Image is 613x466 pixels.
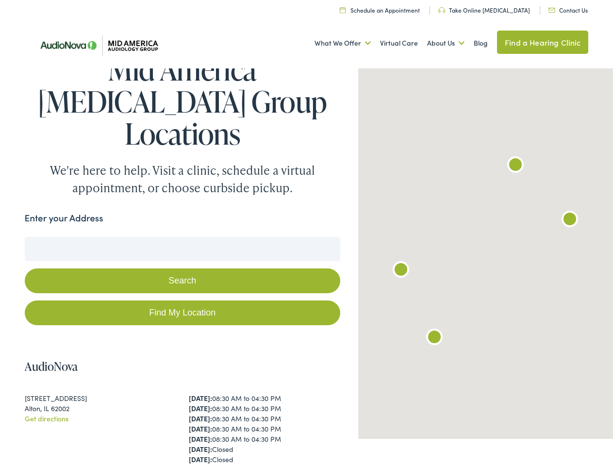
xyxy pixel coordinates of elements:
strong: [DATE]: [189,403,212,413]
a: Schedule an Appointment [340,6,420,14]
img: utility icon [340,7,346,13]
div: Alton, IL 62002 [25,403,176,414]
strong: [DATE]: [189,424,212,433]
strong: [DATE]: [189,454,212,464]
strong: [DATE]: [189,414,212,423]
div: 08:30 AM to 04:30 PM 08:30 AM to 04:30 PM 08:30 AM to 04:30 PM 08:30 AM to 04:30 PM 08:30 AM to 0... [189,393,340,465]
div: [STREET_ADDRESS] [25,393,176,403]
strong: [DATE]: [189,393,212,403]
a: Blog [474,25,488,61]
strong: [DATE]: [189,444,212,454]
a: About Us [427,25,464,61]
a: Find a Hearing Clinic [497,31,588,54]
input: Enter your address or zip code [25,237,341,261]
a: Get directions [25,414,68,423]
label: Enter your Address [25,211,103,225]
a: AudioNova [25,358,78,374]
img: utility icon [438,7,445,13]
div: We're here to help. Visit a clinic, schedule a virtual appointment, or choose curbside pickup. [27,162,338,197]
button: Search [25,268,341,293]
div: AudioNova [558,209,581,232]
strong: [DATE]: [189,434,212,444]
a: Take Online [MEDICAL_DATA] [438,6,530,14]
a: Contact Us [548,6,588,14]
a: Find My Location [25,300,341,325]
a: Virtual Care [380,25,418,61]
a: What We Offer [315,25,371,61]
img: utility icon [548,8,555,13]
h1: Mid America [MEDICAL_DATA] Group Locations [25,53,341,150]
div: AudioNova [504,154,527,178]
div: AudioNova [423,327,446,350]
div: AudioNova [389,259,413,283]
